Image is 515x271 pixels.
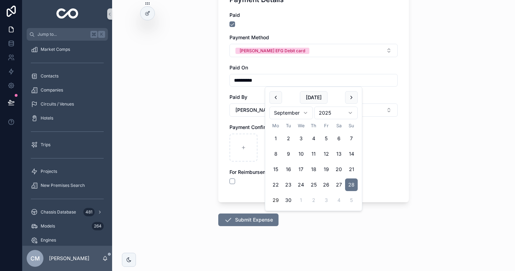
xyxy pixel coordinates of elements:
[320,148,332,160] button: Friday, 12 September 2025
[235,107,276,114] span: [PERSON_NAME]
[229,44,398,57] button: Select Button
[27,234,108,246] a: Engines
[27,43,108,56] a: Market Comps
[92,222,104,230] div: 264
[332,178,345,191] button: Saturday, 27 September 2025
[27,98,108,110] a: Circuits / Venues
[282,132,295,145] button: Tuesday, 2 September 2025
[307,194,320,206] button: Thursday, 2 October 2025
[269,132,282,145] button: Monday, 1 September 2025
[22,41,112,246] div: scrollable content
[41,115,53,121] span: Hotels
[282,148,295,160] button: Tuesday, 9 September 2025
[269,148,282,160] button: Monday, 8 September 2025
[307,178,320,191] button: Thursday, 25 September 2025
[345,178,358,191] button: Sunday, 28 September 2025, selected
[345,122,358,129] th: Sunday
[41,142,50,148] span: Trips
[27,179,108,192] a: New Premises Search
[56,8,78,20] img: App logo
[27,220,108,232] a: Models264
[295,178,307,191] button: Wednesday, 24 September 2025
[282,178,295,191] button: Tuesday, 23 September 2025
[295,122,307,129] th: Wednesday
[30,254,40,263] span: CM
[218,214,279,226] button: Submit Expense
[49,255,89,262] p: [PERSON_NAME]
[332,163,345,176] button: Saturday, 20 September 2025
[320,163,332,176] button: Friday, 19 September 2025
[269,163,282,176] button: Monday, 15 September 2025
[307,163,320,176] button: Thursday, 18 September 2025
[27,112,108,124] a: Hotels
[229,65,248,70] span: Paid On
[307,122,320,129] th: Thursday
[41,223,55,229] span: Models
[332,194,345,206] button: Saturday, 4 October 2025
[229,94,247,100] span: Paid By
[332,132,345,145] button: Saturday, 6 September 2025
[295,148,307,160] button: Wednesday, 10 September 2025
[345,194,358,206] button: Sunday, 5 October 2025
[83,208,95,216] div: 481
[282,163,295,176] button: Tuesday, 16 September 2025
[320,122,332,129] th: Friday
[37,32,88,37] span: Jump to...
[332,148,345,160] button: Saturday, 13 September 2025
[332,122,345,129] th: Saturday
[41,209,76,215] span: Chassis Database
[345,132,358,145] button: Sunday, 7 September 2025
[27,206,108,218] a: Chassis Database481
[229,124,281,130] span: Payment Confirmation
[307,132,320,145] button: Thursday, 4 September 2025
[295,194,307,206] button: Wednesday, 1 October 2025
[229,103,398,117] button: Select Button
[295,163,307,176] button: Wednesday, 17 September 2025
[27,28,108,41] button: Jump to...K
[269,122,282,129] th: Monday
[229,12,240,18] span: Paid
[240,48,305,54] div: [PERSON_NAME] EFG Debit card
[282,122,295,129] th: Tuesday
[41,73,59,79] span: Contacts
[27,70,108,82] a: Contacts
[41,47,70,52] span: Market Comps
[41,183,85,188] span: New Premises Search
[41,101,74,107] span: Circuits / Venues
[320,178,332,191] button: Friday, 26 September 2025
[41,169,57,174] span: Projects
[300,91,328,104] button: [DATE]
[320,194,332,206] button: Friday, 3 October 2025
[269,178,282,191] button: Monday, 22 September 2025
[295,132,307,145] button: Wednesday, 3 September 2025
[27,165,108,178] a: Projects
[269,122,358,206] table: September 2025
[345,163,358,176] button: Sunday, 21 September 2025
[307,148,320,160] button: Thursday, 11 September 2025
[269,194,282,206] button: Today, Monday, 29 September 2025
[282,194,295,206] button: Tuesday, 30 September 2025
[229,169,277,175] span: For Reimbursement?
[41,237,56,243] span: Engines
[27,138,108,151] a: Trips
[27,84,108,96] a: Companies
[229,34,269,40] span: Payment Method
[320,132,332,145] button: Friday, 5 September 2025
[99,32,104,37] span: K
[345,148,358,160] button: Sunday, 14 September 2025
[41,87,63,93] span: Companies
